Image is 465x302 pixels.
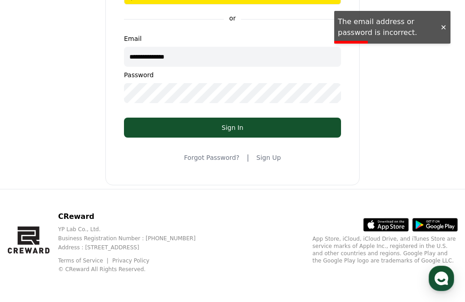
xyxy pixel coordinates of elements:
button: Sign In [124,118,341,138]
span: Settings [134,240,157,248]
p: © CReward All Rights Reserved. [58,266,210,273]
a: Sign Up [257,153,281,162]
span: | [247,152,249,163]
p: YP Lab Co., Ltd. [58,226,210,233]
p: CReward [58,211,210,222]
div: Sign In [142,123,323,132]
span: Home [23,240,39,248]
p: or [224,14,241,23]
span: Messages [75,241,102,248]
a: Privacy Policy [112,257,149,264]
p: Address : [STREET_ADDRESS] [58,244,210,251]
a: Terms of Service [58,257,110,264]
a: Home [3,227,60,249]
a: Forgot Password? [184,153,239,162]
a: Messages [60,227,117,249]
a: Settings [117,227,174,249]
p: Business Registration Number : [PHONE_NUMBER] [58,235,210,242]
p: Email [124,34,341,43]
p: App Store, iCloud, iCloud Drive, and iTunes Store are service marks of Apple Inc., registered in ... [312,235,458,264]
p: Password [124,70,341,79]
